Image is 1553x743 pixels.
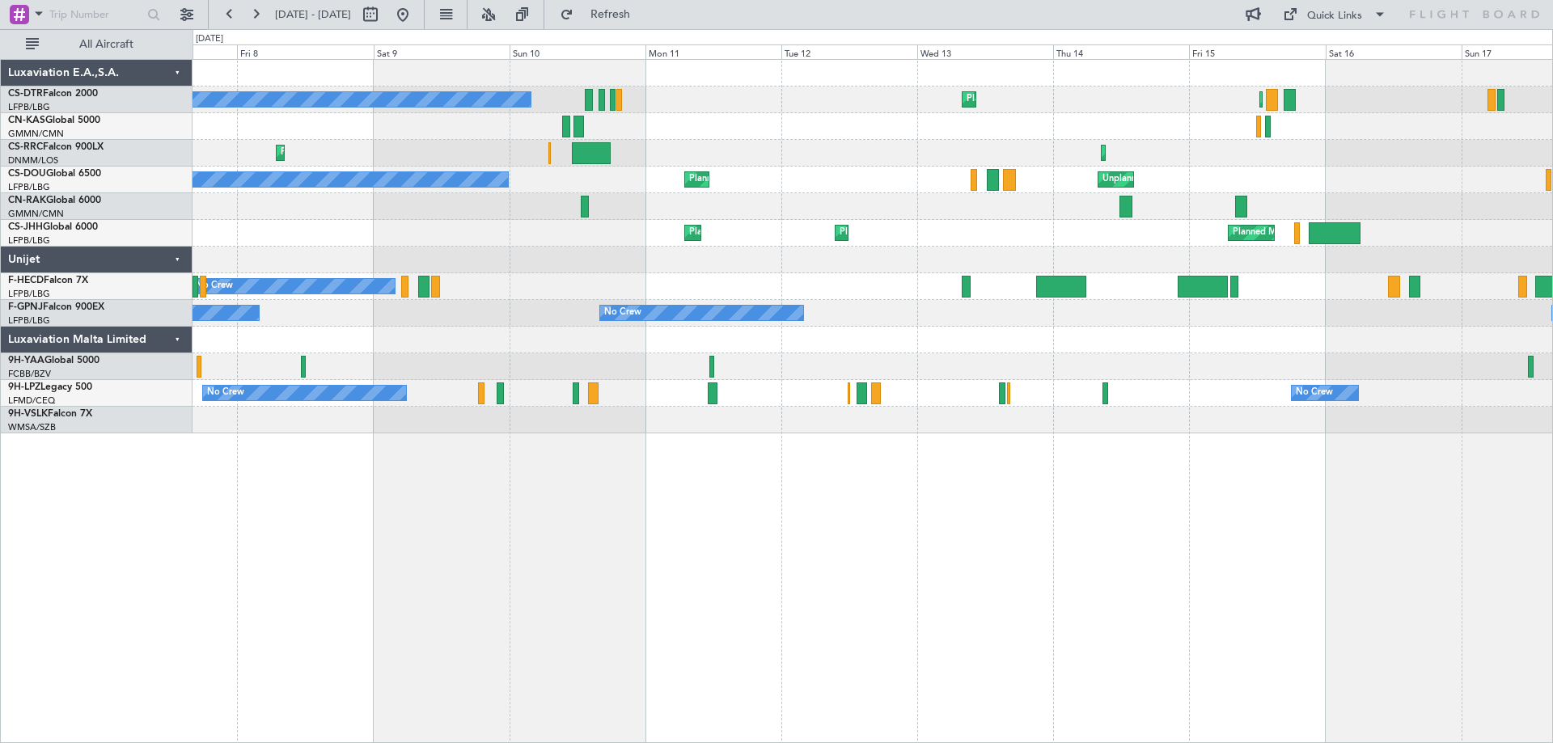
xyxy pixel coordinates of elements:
[1102,167,1369,192] div: Unplanned Maint [GEOGRAPHIC_DATA] ([GEOGRAPHIC_DATA])
[8,382,40,392] span: 9H-LPZ
[196,274,233,298] div: No Crew
[689,221,944,245] div: Planned Maint [GEOGRAPHIC_DATA] ([GEOGRAPHIC_DATA])
[1326,44,1462,59] div: Sat 16
[1275,2,1394,27] button: Quick Links
[42,39,171,50] span: All Aircraft
[8,382,92,392] a: 9H-LPZLegacy 500
[281,141,489,165] div: Planned Maint Larnaca ([GEOGRAPHIC_DATA] Intl)
[8,315,50,327] a: LFPB/LBG
[8,142,43,152] span: CS-RRC
[645,44,781,59] div: Mon 11
[689,167,944,192] div: Planned Maint [GEOGRAPHIC_DATA] ([GEOGRAPHIC_DATA])
[8,89,43,99] span: CS-DTR
[8,89,98,99] a: CS-DTRFalcon 2000
[781,44,917,59] div: Tue 12
[8,154,58,167] a: DNMM/LOS
[8,142,104,152] a: CS-RRCFalcon 900LX
[275,7,351,22] span: [DATE] - [DATE]
[374,44,510,59] div: Sat 9
[1296,381,1333,405] div: No Crew
[237,44,373,59] div: Fri 8
[510,44,645,59] div: Sun 10
[577,9,645,20] span: Refresh
[8,116,45,125] span: CN-KAS
[18,32,176,57] button: All Aircraft
[8,222,43,232] span: CS-JHH
[840,221,1094,245] div: Planned Maint [GEOGRAPHIC_DATA] ([GEOGRAPHIC_DATA])
[196,32,223,46] div: [DATE]
[8,208,64,220] a: GMMN/CMN
[8,356,44,365] span: 9H-YAA
[1233,221,1487,245] div: Planned Maint [GEOGRAPHIC_DATA] ([GEOGRAPHIC_DATA])
[8,196,101,205] a: CN-RAKGlobal 6000
[8,222,98,232] a: CS-JHHGlobal 6000
[49,2,142,27] input: Trip Number
[8,276,44,285] span: F-HECD
[8,368,51,380] a: FCBB/BZV
[8,116,100,125] a: CN-KASGlobal 5000
[1189,44,1325,59] div: Fri 15
[8,409,92,419] a: 9H-VSLKFalcon 7X
[8,169,46,179] span: CS-DOU
[8,395,55,407] a: LFMD/CEQ
[604,301,641,325] div: No Crew
[8,196,46,205] span: CN-RAK
[552,2,650,27] button: Refresh
[8,302,43,312] span: F-GPNJ
[8,288,50,300] a: LFPB/LBG
[8,181,50,193] a: LFPB/LBG
[8,169,101,179] a: CS-DOUGlobal 6500
[8,128,64,140] a: GMMN/CMN
[1307,8,1362,24] div: Quick Links
[8,234,50,247] a: LFPB/LBG
[8,276,88,285] a: F-HECDFalcon 7X
[1053,44,1189,59] div: Thu 14
[917,44,1053,59] div: Wed 13
[8,302,104,312] a: F-GPNJFalcon 900EX
[8,421,56,433] a: WMSA/SZB
[8,409,48,419] span: 9H-VSLK
[8,101,50,113] a: LFPB/LBG
[207,381,244,405] div: No Crew
[967,87,1049,112] div: Planned Maint Sofia
[8,356,99,365] a: 9H-YAAGlobal 5000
